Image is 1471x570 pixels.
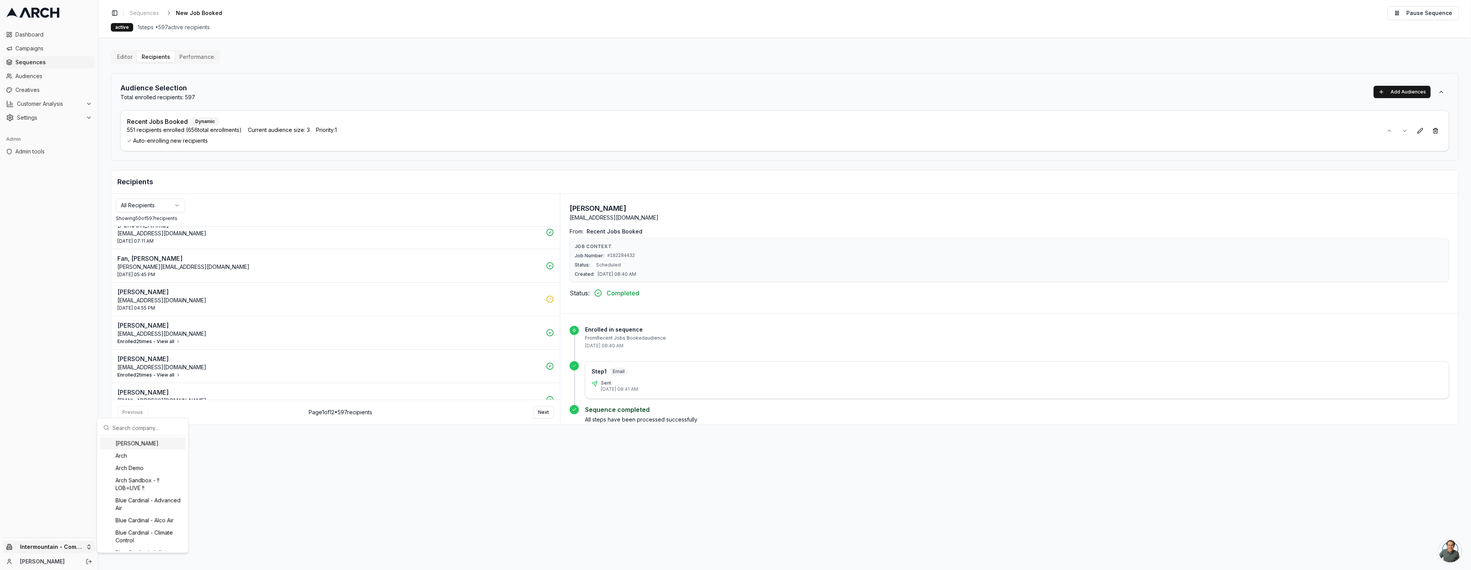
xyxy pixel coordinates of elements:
[100,437,185,450] div: [PERSON_NAME]
[112,420,182,435] input: Search company...
[100,514,185,527] div: Blue Cardinal - Alco Air
[100,474,185,494] div: Arch Sandbox - !! LOB=LIVE !!
[100,494,185,514] div: Blue Cardinal - Advanced Air
[100,450,185,462] div: Arch
[100,547,185,567] div: Blue Cardinal - Infinity [US_STATE] Air
[100,527,185,547] div: Blue Cardinal - Climate Control
[99,436,187,551] div: Suggestions
[100,462,185,474] div: Arch Demo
